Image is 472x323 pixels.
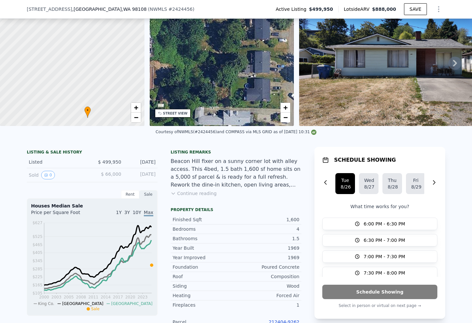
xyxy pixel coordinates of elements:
[236,302,299,308] div: 1
[322,203,437,210] p: What time works for you?
[138,295,148,299] tspan: 2023
[101,295,111,299] tspan: 2014
[388,184,397,190] div: 8/28
[173,292,236,299] div: Heating
[91,307,100,311] span: Sale
[334,156,396,164] h1: SCHEDULE SHOWING
[173,273,236,280] div: Roof
[388,177,397,184] div: Thu
[236,245,299,251] div: 1969
[122,7,146,12] span: , WA 98108
[121,190,139,199] div: Rent
[372,7,396,12] span: $888,000
[150,7,167,12] span: NWMLS
[168,7,193,12] span: # 2424456
[131,113,141,122] a: Zoom out
[364,177,373,184] div: Wed
[364,184,373,190] div: 8/27
[126,159,156,165] div: [DATE]
[32,267,42,271] tspan: $285
[27,150,158,156] div: LISTING & SALE HISTORY
[173,254,236,261] div: Year Improved
[173,302,236,308] div: Fireplaces
[280,113,290,122] a: Zoom out
[111,301,152,306] span: [GEOGRAPHIC_DATA]
[126,171,156,179] div: [DATE]
[335,173,355,194] button: Tue8/26
[101,171,121,177] span: $ 66,000
[32,250,42,255] tspan: $405
[322,218,437,230] button: 6:00 PM - 6:30 PM
[171,207,301,212] div: Property details
[236,254,299,261] div: 1969
[84,107,91,113] span: •
[236,292,299,299] div: Forced Air
[322,285,437,299] button: Schedule Showing
[31,203,153,209] div: Houses Median Sale
[341,177,350,184] div: Tue
[51,295,61,299] tspan: 2003
[98,159,121,165] span: $ 499,950
[116,210,122,215] span: 1Y
[134,113,138,121] span: −
[236,235,299,242] div: 1.5
[432,3,445,16] button: Show Options
[76,295,86,299] tspan: 2008
[113,295,123,299] tspan: 2017
[32,259,42,263] tspan: $345
[341,184,350,190] div: 8/26
[309,6,333,12] span: $499,950
[156,130,316,134] div: Courtesy of NWMLS (#2424456) and COMPASS via MLS GRID as of [DATE] 10:31
[32,221,42,225] tspan: $627
[124,210,130,215] span: 3Y
[411,184,420,190] div: 8/29
[322,250,437,263] button: 7:00 PM - 7:30 PM
[163,111,188,116] div: STREET VIEW
[171,157,301,189] div: Beacon Hill fixer on a sunny corner lot with alley access. This 4bed, 1.5 bath 1,600 sf home sits...
[32,291,42,296] tspan: $105
[39,295,49,299] tspan: 2000
[311,130,316,135] img: NWMLS Logo
[32,234,42,239] tspan: $525
[173,283,236,289] div: Siding
[131,103,141,113] a: Zoom in
[88,295,98,299] tspan: 2011
[148,6,194,12] div: ( )
[133,210,141,215] span: 10Y
[41,171,55,179] button: View historical data
[29,159,87,165] div: Listed
[280,103,290,113] a: Zoom in
[283,103,288,112] span: +
[84,106,91,118] div: •
[173,226,236,232] div: Bedrooms
[276,6,309,12] span: Active Listing
[32,283,42,287] tspan: $165
[344,6,372,12] span: Lotside ARV
[382,173,402,194] button: Thu8/28
[283,113,288,121] span: −
[29,171,87,179] div: Sold
[236,264,299,270] div: Poured Concrete
[236,283,299,289] div: Wood
[171,190,217,197] button: Continue reading
[72,6,147,12] span: , [GEOGRAPHIC_DATA]
[173,245,236,251] div: Year Built
[236,226,299,232] div: 4
[322,267,437,279] button: 7:30 PM - 8:00 PM
[404,3,427,15] button: SAVE
[171,150,301,155] div: Listing remarks
[125,295,135,299] tspan: 2020
[364,221,405,227] span: 6:00 PM - 6:30 PM
[139,190,158,199] div: Sale
[236,273,299,280] div: Composition
[144,210,153,216] span: Max
[364,237,405,243] span: 6:30 PM - 7:00 PM
[32,242,42,247] tspan: $465
[364,253,405,260] span: 7:00 PM - 7:30 PM
[31,209,92,220] div: Price per Square Foot
[38,301,55,306] span: King Co.
[322,302,437,310] p: Select in person or virtual on next page →
[406,173,426,194] button: Fri8/29
[173,235,236,242] div: Bathrooms
[64,295,74,299] tspan: 2005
